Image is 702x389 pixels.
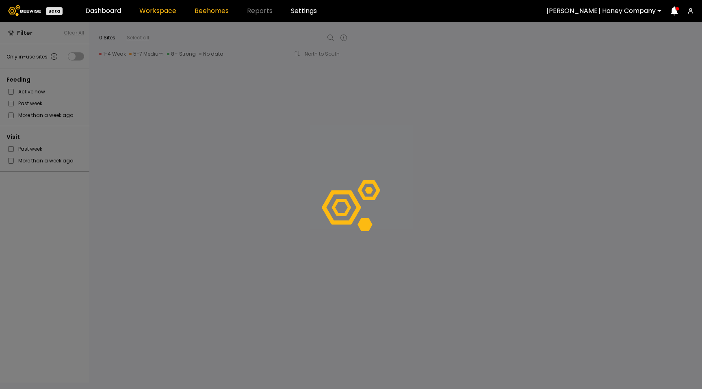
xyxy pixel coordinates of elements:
[195,8,229,14] a: Beehomes
[46,7,63,15] div: Beta
[8,5,41,16] img: Beewise logo
[85,8,121,14] a: Dashboard
[139,8,176,14] a: Workspace
[291,8,317,14] a: Settings
[247,8,273,14] span: Reports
